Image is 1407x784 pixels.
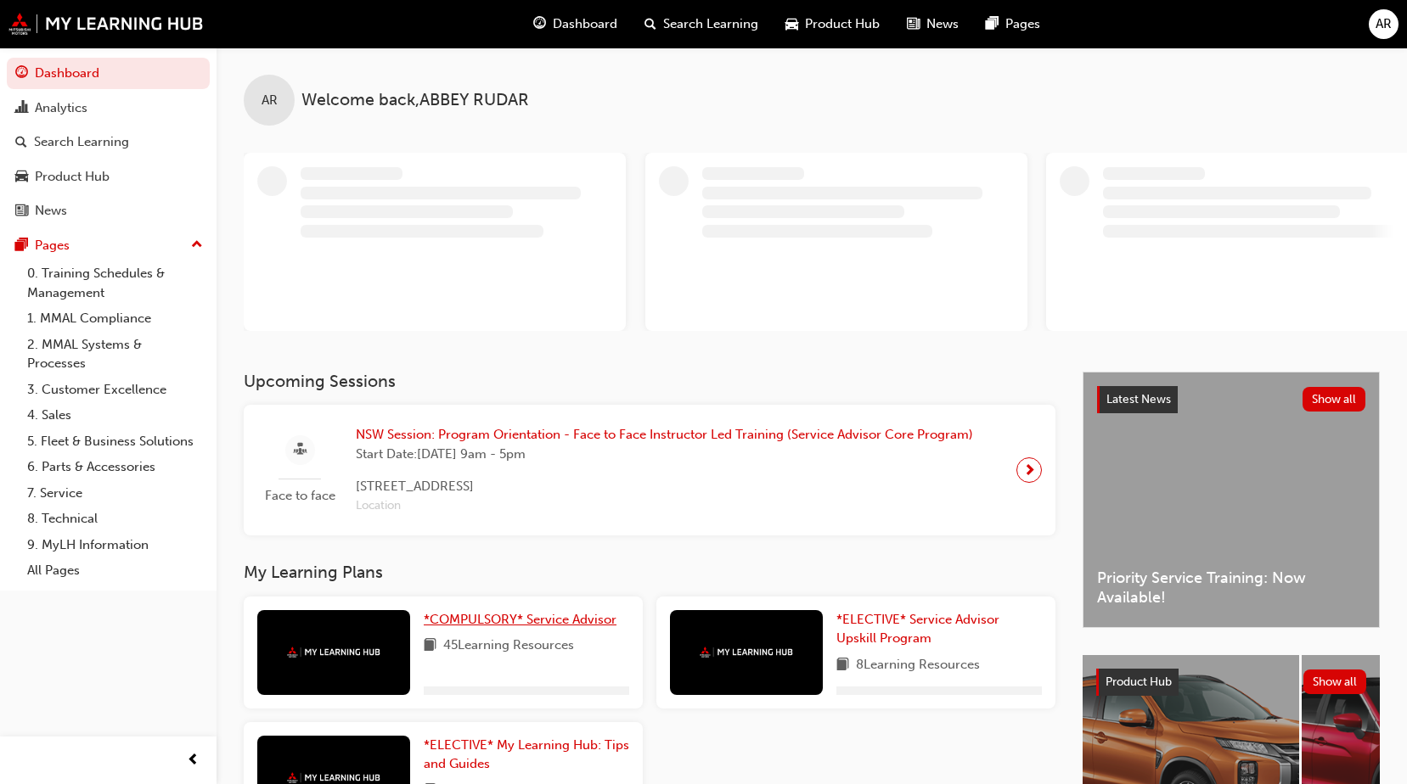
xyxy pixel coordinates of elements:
a: Product Hub [7,161,210,193]
img: mmal [700,647,793,658]
span: AR [262,91,278,110]
span: book-icon [836,655,849,676]
a: *ELECTIVE* Service Advisor Upskill Program [836,610,1042,648]
button: DashboardAnalyticsSearch LearningProduct HubNews [7,54,210,230]
a: All Pages [20,557,210,584]
img: mmal [287,772,380,783]
a: Face to faceNSW Session: Program Orientation - Face to Face Instructor Led Training (Service Advi... [257,418,1042,522]
span: Product Hub [805,14,880,34]
div: Pages [35,236,70,255]
span: Location [356,496,973,516]
a: 1. MMAL Compliance [20,305,210,332]
span: car-icon [15,170,28,185]
span: prev-icon [187,750,200,771]
span: Latest News [1106,392,1171,406]
span: sessionType_FACE_TO_FACE-icon [294,440,307,461]
a: 8. Technical [20,506,210,532]
a: News [7,195,210,227]
span: up-icon [191,234,203,256]
h3: Upcoming Sessions [244,372,1055,391]
a: pages-iconPages [972,7,1054,42]
span: *ELECTIVE* My Learning Hub: Tips and Guides [424,737,629,772]
a: news-iconNews [893,7,972,42]
span: pages-icon [986,14,999,35]
a: 7. Service [20,480,210,507]
span: Face to face [257,486,342,506]
a: 4. Sales [20,402,210,428]
span: news-icon [15,204,28,219]
a: car-iconProduct Hub [772,7,893,42]
span: Dashboard [553,14,617,34]
span: chart-icon [15,101,28,116]
span: Pages [1005,14,1040,34]
span: *ELECTIVE* Service Advisor Upskill Program [836,612,999,647]
a: Analytics [7,92,210,124]
span: news-icon [907,14,920,35]
span: AR [1376,14,1392,34]
a: *COMPULSORY* Service Advisor [424,610,623,630]
span: *COMPULSORY* Service Advisor [424,612,616,627]
a: 9. MyLH Information [20,532,210,558]
span: 45 Learning Resources [443,636,574,657]
button: Show all [1303,669,1367,694]
a: Search Learning [7,126,210,158]
button: Pages [7,230,210,261]
h3: My Learning Plans [244,563,1055,582]
a: guage-iconDashboard [520,7,631,42]
a: Latest NewsShow all [1097,386,1365,413]
a: 6. Parts & Accessories [20,454,210,480]
a: Product HubShow all [1096,669,1366,696]
button: AR [1369,9,1399,39]
div: Product Hub [35,167,110,187]
a: 0. Training Schedules & Management [20,260,210,305]
span: 8 Learning Resources [856,655,980,676]
span: guage-icon [533,14,546,35]
a: 5. Fleet & Business Solutions [20,428,210,455]
span: search-icon [15,135,27,150]
a: 3. Customer Excellence [20,377,210,403]
div: News [35,201,67,221]
span: next-icon [1023,458,1036,482]
span: Product Hub [1106,675,1172,689]
span: search-icon [644,14,656,35]
span: car-icon [785,14,798,35]
a: 2. MMAL Systems & Processes [20,332,210,377]
a: search-iconSearch Learning [631,7,772,42]
span: book-icon [424,636,436,657]
span: [STREET_ADDRESS] [356,477,973,496]
div: Search Learning [34,132,129,152]
div: Analytics [35,98,87,118]
span: Search Learning [663,14,758,34]
button: Show all [1303,387,1366,412]
span: Start Date: [DATE] 9am - 5pm [356,445,973,464]
a: Latest NewsShow allPriority Service Training: Now Available! [1083,372,1380,628]
span: NSW Session: Program Orientation - Face to Face Instructor Led Training (Service Advisor Core Pro... [356,425,973,445]
span: Priority Service Training: Now Available! [1097,568,1365,607]
span: guage-icon [15,66,28,81]
a: Dashboard [7,58,210,89]
img: mmal [287,647,380,658]
span: pages-icon [15,238,28,254]
span: News [926,14,959,34]
img: mmal [8,13,204,35]
a: *ELECTIVE* My Learning Hub: Tips and Guides [424,736,629,774]
span: Welcome back , ABBEY RUDAR [301,91,529,110]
